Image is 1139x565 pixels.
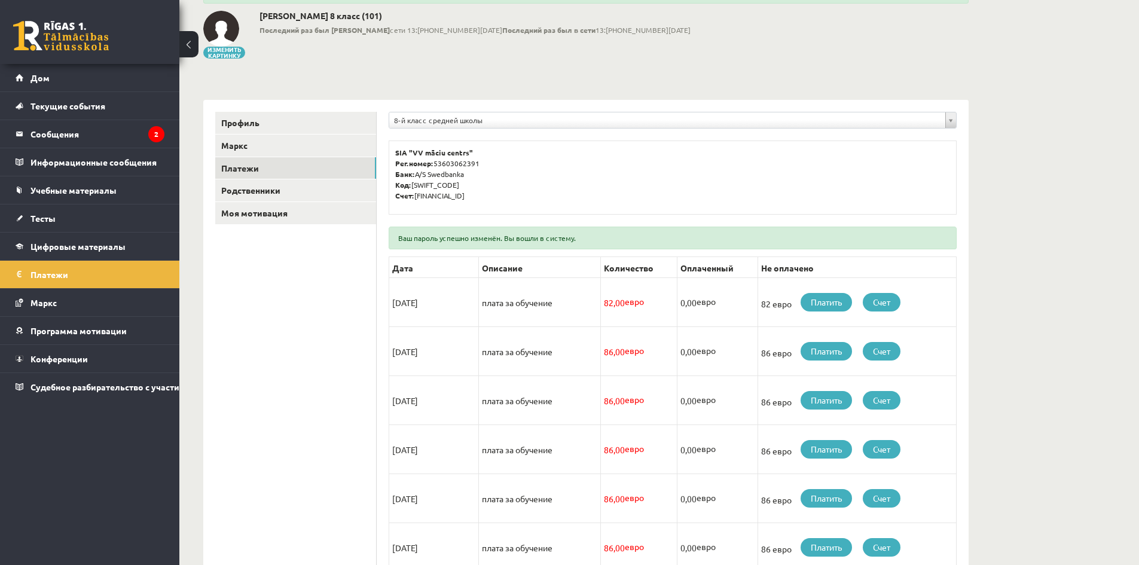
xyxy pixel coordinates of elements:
[433,158,480,168] font: 53603062391
[811,297,842,307] font: Платить
[259,25,390,35] font: Последний раз был [PERSON_NAME]
[873,493,890,503] font: Счет
[811,346,842,356] font: Платить
[680,297,697,308] font: 0,00
[482,297,552,308] font: плата за обучение
[389,112,956,128] a: 8-й класс средней школы
[863,293,900,311] a: Счет
[390,25,502,35] font: сети 13:[PHONE_NUMBER][DATE]
[16,120,164,148] a: Сообщения2
[680,542,697,553] font: 0,00
[392,444,418,455] font: [DATE]
[625,296,644,307] font: евро
[697,296,716,307] font: евро
[680,262,734,273] font: Оплаченный
[395,158,433,168] font: Рег.номер:
[30,100,105,111] font: Текущие события
[604,346,625,357] font: 86,00
[221,163,259,173] font: Платежи
[221,185,280,196] font: Родственники
[801,342,852,361] a: Платить
[16,204,164,232] a: Тесты
[392,262,413,273] font: Дата
[604,297,625,308] font: 82,00
[398,233,576,243] font: Ваш пароль успешно изменён. Вы вошли в систему.
[604,542,625,553] font: 86,00
[625,492,644,503] font: евро
[30,325,127,336] font: Программа мотивации
[215,179,376,201] a: Родственники
[30,241,126,252] font: Цифровые материалы
[392,395,418,406] font: [DATE]
[596,25,691,35] font: 13:[PHONE_NUMBER][DATE]
[625,345,644,356] font: евро
[215,112,376,134] a: Профиль
[30,297,57,308] font: Маркс
[414,191,465,200] font: [FINANCIAL_ID]
[392,297,418,308] font: [DATE]
[482,346,552,357] font: плата за обучение
[395,191,414,200] font: Счет:
[207,45,242,60] font: Изменить картинку
[395,180,411,190] font: Код:
[863,391,900,410] a: Счет
[16,233,164,260] a: Цифровые материалы
[502,25,596,35] font: Последний раз был в сети
[203,47,245,59] button: Изменить картинку
[801,391,852,410] a: Платить
[697,443,716,454] font: евро
[30,72,50,83] font: Дом
[395,169,415,179] font: Банк:
[415,169,464,179] font: A/S Swedbanka
[16,148,164,176] a: Информационные сообщения
[154,129,158,139] font: 2
[16,64,164,91] a: Дом
[16,317,164,344] a: Программа мотивации
[625,541,644,552] font: евро
[873,346,890,356] font: Счет
[697,394,716,405] font: евро
[482,542,552,553] font: плата за обучение
[625,394,644,405] font: евро
[697,541,716,552] font: евро
[761,262,814,273] font: Не оплачено
[392,542,418,553] font: [DATE]
[604,395,625,406] font: 86,00
[761,543,792,554] font: 86 евро
[215,202,376,224] a: Моя мотивация
[697,492,716,503] font: евро
[811,395,842,405] font: Платить
[482,444,552,455] font: плата за обучение
[604,493,625,504] font: 86,00
[873,444,890,454] font: Счет
[482,493,552,504] font: плата за обучение
[811,542,842,552] font: Платить
[16,345,164,372] a: Конференции
[863,538,900,557] a: Счет
[761,298,792,309] font: 82 евро
[16,261,164,288] a: Платежи
[16,289,164,316] a: Маркс
[801,489,852,508] a: Платить
[482,262,523,273] font: Описание
[604,262,654,273] font: Количество
[411,180,459,190] font: [SWIFT_CODE]
[801,538,852,557] a: Платить
[215,157,376,179] a: Платежи
[761,494,792,505] font: 86 евро
[625,443,644,454] font: евро
[392,493,418,504] font: [DATE]
[604,444,625,455] font: 86,00
[801,293,852,311] a: Платить
[761,347,792,358] font: 86 евро
[697,345,716,356] font: евро
[30,269,68,280] font: Платежи
[30,381,261,392] font: Судебное разбирательство с участием [PERSON_NAME]
[811,493,842,503] font: Платить
[221,207,288,218] font: Моя мотивация
[30,129,79,139] font: Сообщения
[395,148,473,157] font: SIA "VV māciu centrs"
[30,157,157,167] font: Информационные сообщения
[680,395,697,406] font: 0,00
[30,185,117,196] font: Учебные материалы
